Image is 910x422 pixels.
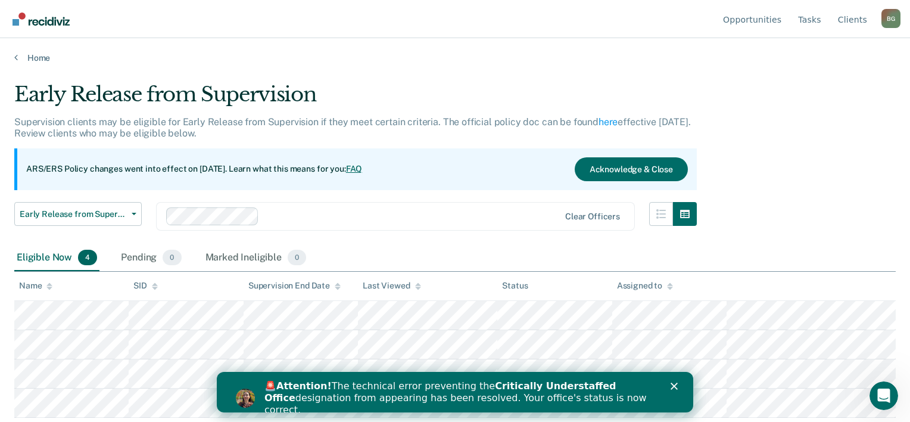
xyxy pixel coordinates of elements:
[78,250,97,265] span: 4
[203,245,309,271] div: Marked Ineligible0
[14,82,697,116] div: Early Release from Supervision
[119,245,183,271] div: Pending0
[599,116,618,128] a: here
[565,212,620,222] div: Clear officers
[617,281,673,291] div: Assigned to
[20,209,127,219] span: Early Release from Supervision
[454,11,466,18] div: Close
[14,116,691,139] p: Supervision clients may be eligible for Early Release from Supervision if they meet certain crite...
[288,250,306,265] span: 0
[26,163,362,175] p: ARS/ERS Policy changes went into effect on [DATE]. Learn what this means for you:
[14,245,99,271] div: Eligible Now4
[881,9,900,28] button: Profile dropdown button
[363,281,420,291] div: Last Viewed
[575,157,688,181] button: Acknowledge & Close
[13,13,70,26] img: Recidiviz
[60,8,115,20] b: Attention!
[133,281,158,291] div: SID
[19,281,52,291] div: Name
[502,281,528,291] div: Status
[163,250,181,265] span: 0
[14,52,896,63] a: Home
[217,372,693,412] iframe: Intercom live chat banner
[248,281,341,291] div: Supervision End Date
[870,381,898,410] iframe: Intercom live chat
[14,202,142,226] button: Early Release from Supervision
[881,9,900,28] div: B G
[48,8,438,44] div: 🚨 The technical error preventing the designation from appearing has been resolved. Your office's ...
[346,164,363,173] a: FAQ
[48,8,400,32] b: Critically Understaffed Office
